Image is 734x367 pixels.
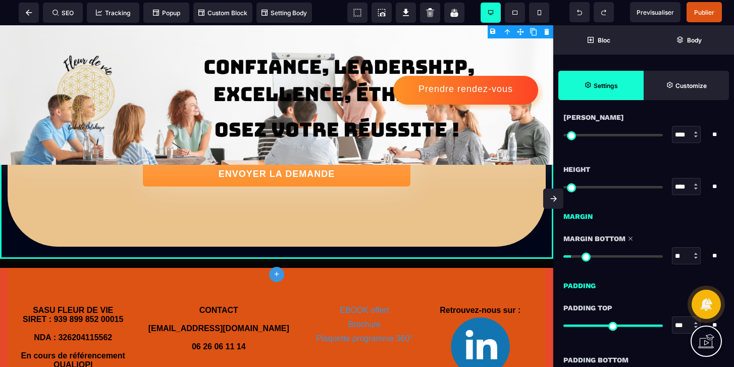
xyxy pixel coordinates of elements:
strong: Settings [594,82,618,89]
b: CONTACT [EMAIL_ADDRESS][DOMAIN_NAME] 06 26 06 11 14 [148,281,289,326]
span: Height [563,163,590,175]
strong: Body [687,36,702,44]
span: Publier [694,9,714,16]
a: EBOOK offert [340,281,389,289]
span: Setting Body [261,9,307,17]
button: Prendre rendez-vous [393,51,538,79]
strong: Bloc [598,36,610,44]
span: Open Style Manager [644,71,729,100]
b: Retrouvez-nous sur : [440,281,520,289]
a: Brochure [348,295,381,303]
strong: Customize [675,82,707,89]
span: Padding Bottom [563,354,628,366]
b: SASU FLEUR DE VIE [33,281,113,289]
span: Settings [558,71,644,100]
a: Plaquette programme 360° [316,309,412,317]
span: View components [347,3,368,23]
span: Screenshot [372,3,392,23]
span: Popup [153,9,180,17]
span: Tracking [96,9,130,17]
span: Open Layer Manager [644,25,734,55]
span: SEO [53,9,74,17]
div: Margin [553,205,734,222]
span: Padding Top [563,302,612,314]
span: Custom Block [198,9,247,17]
span: Preview [630,2,680,22]
span: [PERSON_NAME] [563,111,624,123]
span: Previsualiser [637,9,674,16]
img: 1a59c7fc07b2df508e9f9470b57f58b2_Design_sans_titre_(2).png [451,292,510,351]
b: SIRET : 939 899 852 00015 NDA : 326204115562 En cours de référencement QUALIOPI [21,290,128,344]
button: ENVOYER LA DEMANDE [143,135,410,161]
span: Open Blocks [553,25,644,55]
div: Padding [553,274,734,292]
span: Margin Bottom [563,233,625,245]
